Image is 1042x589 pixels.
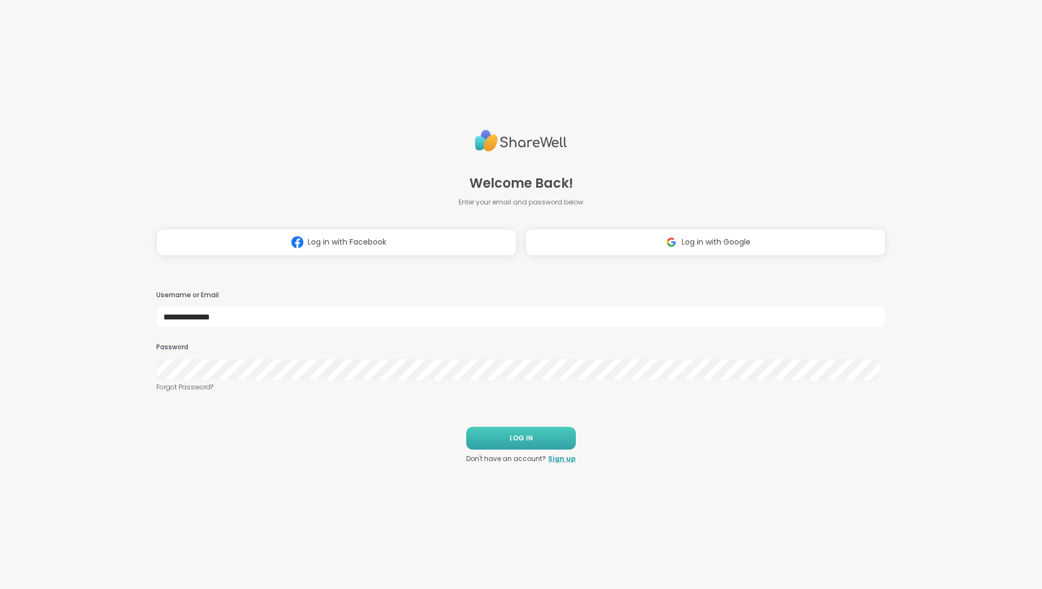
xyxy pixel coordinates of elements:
span: Don't have an account? [466,454,546,464]
a: Forgot Password? [156,382,886,392]
button: Log in with Google [525,229,886,256]
h3: Password [156,343,886,352]
span: Log in with Facebook [308,236,386,248]
span: LOG IN [510,433,533,443]
span: Welcome Back! [469,174,573,193]
h3: Username or Email [156,291,886,300]
span: Log in with Google [682,236,751,248]
img: ShareWell Logomark [661,232,682,252]
span: Enter your email and password below [459,197,583,207]
button: LOG IN [466,427,576,450]
a: Sign up [548,454,576,464]
button: Log in with Facebook [156,229,517,256]
img: ShareWell Logomark [287,232,308,252]
img: ShareWell Logo [475,125,567,156]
